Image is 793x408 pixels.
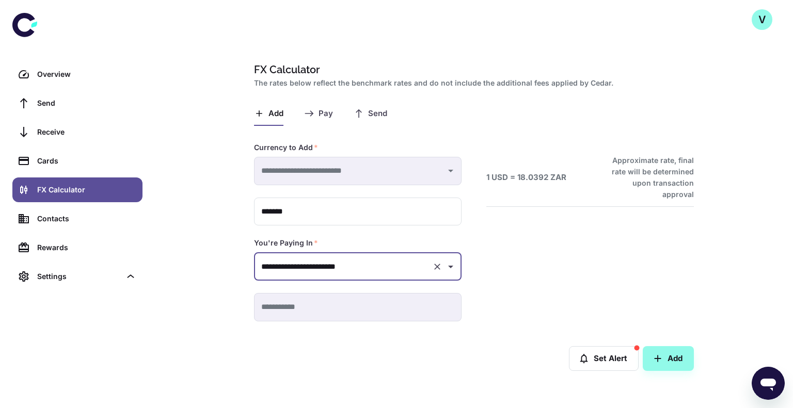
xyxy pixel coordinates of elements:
h1: FX Calculator [254,62,690,77]
span: Pay [319,109,333,119]
button: Clear [430,259,445,274]
h6: 1 USD = 18.0392 ZAR [486,172,566,184]
div: Overview [37,69,136,80]
label: Currency to Add [254,142,318,153]
a: Send [12,91,142,116]
button: Set Alert [569,346,639,371]
iframe: Button to launch messaging window [752,367,785,400]
div: Settings [37,271,121,282]
a: Receive [12,120,142,144]
span: Add [268,109,283,119]
h2: The rates below reflect the benchmark rates and do not include the additional fees applied by Cedar. [254,77,690,89]
a: FX Calculator [12,177,142,202]
button: V [752,9,772,30]
h6: Approximate rate, final rate will be determined upon transaction approval [600,155,694,200]
div: FX Calculator [37,184,136,195]
button: Add [643,346,694,371]
a: Rewards [12,235,142,260]
a: Cards [12,149,142,173]
div: Settings [12,264,142,289]
span: Send [368,109,387,119]
div: Send [37,97,136,109]
div: Contacts [37,213,136,224]
div: Rewards [37,242,136,253]
div: Receive [37,126,136,138]
label: You're Paying In [254,238,318,248]
button: Open [443,259,458,274]
a: Contacts [12,206,142,231]
a: Overview [12,62,142,87]
div: Cards [37,155,136,167]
